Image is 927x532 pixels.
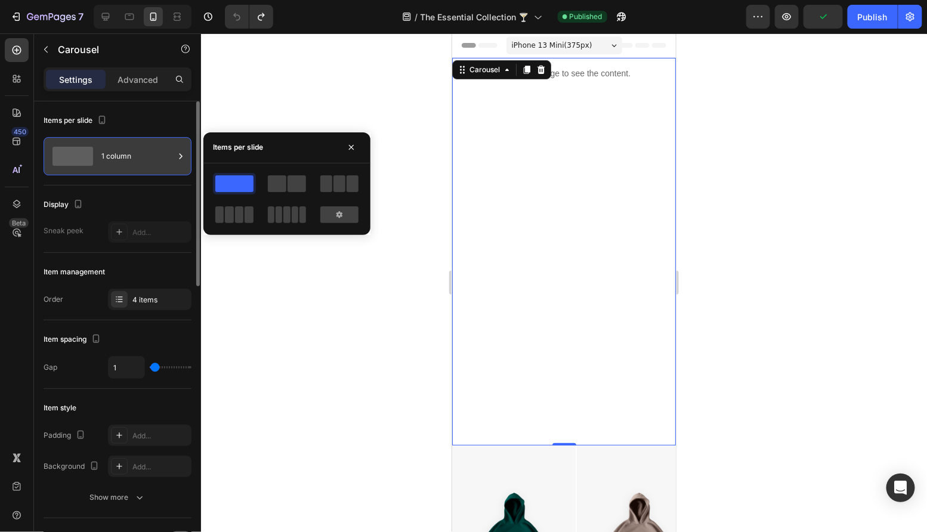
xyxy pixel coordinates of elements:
[58,42,159,57] p: Carousel
[225,5,273,29] div: Undo/Redo
[886,474,915,502] div: Open Intercom Messenger
[44,403,76,413] div: Item style
[213,142,263,153] div: Items per slide
[44,487,191,508] button: Show more
[11,127,29,137] div: 450
[109,357,144,378] input: Auto
[59,73,92,86] p: Settings
[570,11,602,22] span: Published
[101,143,174,170] div: 1 column
[90,491,146,503] div: Show more
[858,11,888,23] div: Publish
[44,225,84,236] div: Sneak peek
[415,11,418,23] span: /
[44,362,57,373] div: Gap
[44,267,105,277] div: Item management
[9,218,29,228] div: Beta
[44,459,101,475] div: Background
[44,332,103,348] div: Item spacing
[452,33,676,532] iframe: Design area
[44,197,85,213] div: Display
[44,294,63,305] div: Order
[5,5,89,29] button: 7
[44,428,88,444] div: Padding
[848,5,898,29] button: Publish
[44,113,109,129] div: Items per slide
[132,462,189,472] div: Add...
[78,10,84,24] p: 7
[132,431,189,441] div: Add...
[118,73,158,86] p: Advanced
[421,11,529,23] span: The Essential Collection 🍸
[132,295,189,305] div: 4 items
